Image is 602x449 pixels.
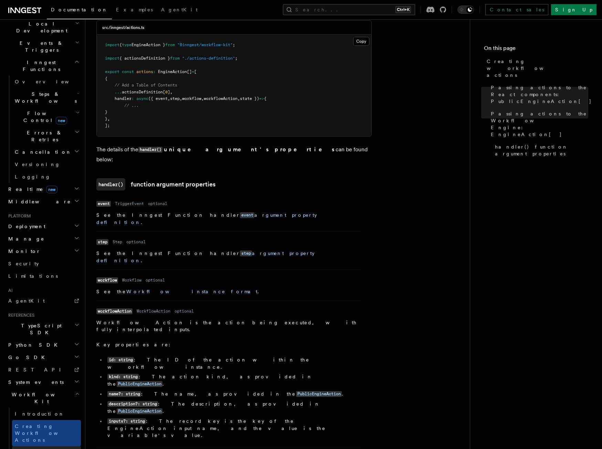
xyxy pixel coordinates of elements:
[204,96,237,101] span: workflowAction
[12,107,81,126] button: Flow Controlnew
[296,391,342,397] a: PublicEngineAction
[153,69,156,74] span: :
[12,88,81,107] button: Steps & Workflows
[96,212,361,226] p: See the Inngest Function handler .
[96,308,133,314] code: workflowAction
[96,201,111,207] code: event
[105,356,361,370] li: : The ID of the action within the workflow instance.
[484,55,588,81] a: Creating workflow actions
[105,123,110,128] span: ];
[117,408,162,414] a: PublicEngineAction
[8,261,39,266] span: Security
[6,364,81,376] a: REST API
[56,117,67,124] span: new
[240,251,252,256] code: step
[12,146,81,158] button: Cancellation
[492,141,588,160] a: handler() function argument properties
[6,233,81,245] button: Manage
[6,75,81,183] div: Inngest Functions
[122,42,131,47] span: type
[6,322,74,336] span: TypeScript SDK
[115,201,144,206] dd: TriggerEvent
[148,96,168,101] span: ({ event
[488,81,588,108] a: Passing actions to the React components: PublicEngineAction[]
[146,277,165,283] dd: optional
[105,56,119,61] span: import
[105,76,107,81] span: {
[96,178,215,191] a: handler()function argument properties
[137,308,170,314] dd: WorkflowAction
[96,145,372,164] p: The details of the can be found below:
[105,418,361,439] li: : The record key is the key of the EngineAction input name, and the value is the variable's value.
[6,388,81,408] button: Workflow Kit
[12,158,81,171] a: Versioning
[113,239,122,245] dd: Step
[8,273,58,279] span: Limitations
[131,96,134,101] span: :
[131,42,165,47] span: EngineAction }
[115,83,177,88] span: // Add a Table of Contents
[126,289,257,294] a: Workflow instance format
[138,147,162,153] code: handler()
[148,201,167,206] dd: optional
[12,420,81,446] a: Creating Workflow Actions
[102,25,145,30] h3: src/inngest/actions.ts
[96,277,118,283] code: workflow
[240,96,259,101] span: state })
[487,58,588,79] span: Creating workflow actions
[47,2,112,19] a: Documentation
[6,186,57,193] span: Realtime
[96,251,315,263] a: stepargument property definition
[8,298,45,304] span: AgentKit
[283,4,415,15] button: Search...Ctrl+K
[182,56,235,61] span: "./actions-definition"
[235,56,237,61] span: ;
[105,390,361,398] li: : The name, as provided in the .
[96,212,317,225] a: eventargument property definition
[6,270,81,282] a: Limitations
[136,96,148,101] span: async
[6,341,62,348] span: Python SDK
[12,126,81,146] button: Errors & Retries
[96,341,361,348] p: Key properties are:
[6,295,81,307] a: AgentKit
[259,96,264,101] span: =>
[6,59,74,73] span: Inngest Functions
[6,20,75,34] span: Local Development
[457,6,474,14] button: Toggle dark mode
[105,373,361,388] li: : The action kind, as provided in the .
[170,96,180,101] span: step
[6,351,81,364] button: Go SDK
[177,42,233,47] span: "@inngest/workflow-kit"
[6,195,81,208] button: Middleware
[6,198,71,205] span: Middleware
[187,69,192,74] span: []
[6,288,13,293] span: AI
[12,91,77,104] span: Steps & Workflows
[353,37,369,46] button: Copy
[119,42,122,47] span: {
[6,37,81,56] button: Events & Triggers
[157,2,202,19] a: AgentKit
[96,178,125,191] code: handler()
[168,90,170,94] span: ]
[175,308,194,314] dd: optional
[264,96,266,101] span: {
[126,239,146,245] dd: optional
[180,96,182,101] span: ,
[491,84,592,105] span: Passing actions to the React components: PublicEngineAction[]
[115,96,131,101] span: handler
[96,239,108,245] code: step
[122,90,165,94] span: actionsDefinition[
[51,7,108,12] span: Documentation
[107,418,146,424] code: inputs?: string
[170,56,180,61] span: from
[6,339,81,351] button: Python SDK
[15,162,60,167] span: Versioning
[107,357,134,363] code: id: string
[112,2,157,19] a: Examples
[12,129,75,143] span: Errors & Retries
[296,391,342,397] code: PublicEngineAction
[161,7,198,12] span: AgentKit
[116,7,153,12] span: Examples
